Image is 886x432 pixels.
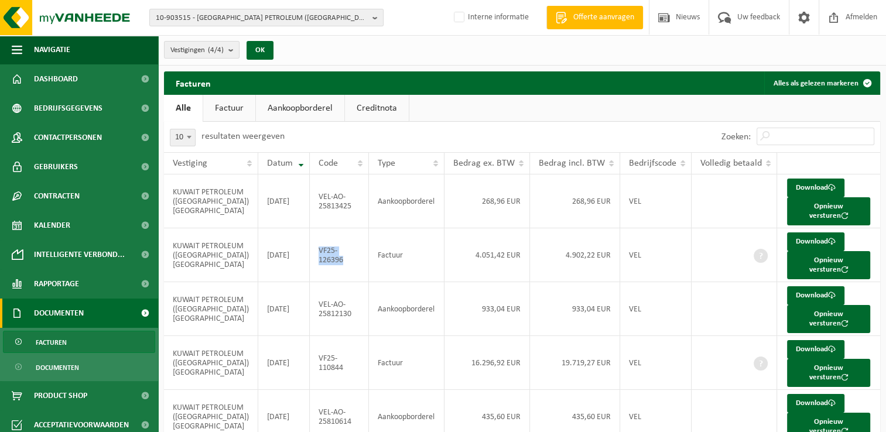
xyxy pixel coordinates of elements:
span: Intelligente verbond... [34,240,125,269]
span: Vestigingen [170,42,224,59]
td: KUWAIT PETROLEUM ([GEOGRAPHIC_DATA]) [GEOGRAPHIC_DATA] [164,336,258,390]
td: Factuur [369,336,444,390]
a: Download [787,232,844,251]
button: Vestigingen(4/4) [164,41,240,59]
span: Facturen [36,331,67,354]
span: Bedrag ex. BTW [453,159,515,168]
td: KUWAIT PETROLEUM ([GEOGRAPHIC_DATA]) [GEOGRAPHIC_DATA] [164,282,258,336]
span: Type [378,159,395,168]
td: VF25-126396 [310,228,369,282]
td: 4.051,42 EUR [444,228,530,282]
span: Bedrijfscode [629,159,676,168]
button: Opnieuw versturen [787,197,870,225]
span: 10 [170,129,195,146]
td: [DATE] [258,174,310,228]
td: VEL-AO-25813425 [310,174,369,228]
span: Navigatie [34,35,70,64]
td: VEL [620,174,692,228]
td: 16.296,92 EUR [444,336,530,390]
a: Download [787,179,844,197]
button: Opnieuw versturen [787,251,870,279]
span: Rapportage [34,269,79,299]
td: Aankoopborderel [369,174,444,228]
label: Zoeken: [721,132,751,142]
button: Alles als gelezen markeren [764,71,879,95]
a: Download [787,340,844,359]
label: resultaten weergeven [201,132,285,141]
td: KUWAIT PETROLEUM ([GEOGRAPHIC_DATA]) [GEOGRAPHIC_DATA] [164,174,258,228]
td: 19.719,27 EUR [530,336,620,390]
span: Contracten [34,181,80,211]
h2: Facturen [164,71,223,94]
span: Product Shop [34,381,87,410]
span: Gebruikers [34,152,78,181]
a: Download [787,286,844,305]
button: Opnieuw versturen [787,305,870,333]
td: VEL [620,228,692,282]
span: Dashboard [34,64,78,94]
td: [DATE] [258,282,310,336]
a: Aankoopborderel [256,95,344,122]
a: Alle [164,95,203,122]
td: 933,04 EUR [530,282,620,336]
a: Facturen [3,331,155,353]
td: Factuur [369,228,444,282]
button: Opnieuw versturen [787,359,870,387]
span: Volledig betaald [700,159,762,168]
td: KUWAIT PETROLEUM ([GEOGRAPHIC_DATA]) [GEOGRAPHIC_DATA] [164,228,258,282]
span: Datum [267,159,293,168]
button: 10-903515 - [GEOGRAPHIC_DATA] PETROLEUM ([GEOGRAPHIC_DATA]) [GEOGRAPHIC_DATA] - [GEOGRAPHIC_DATA] [149,9,384,26]
td: Aankoopborderel [369,282,444,336]
td: 268,96 EUR [530,174,620,228]
td: 268,96 EUR [444,174,530,228]
a: Factuur [203,95,255,122]
td: 4.902,22 EUR [530,228,620,282]
span: 10-903515 - [GEOGRAPHIC_DATA] PETROLEUM ([GEOGRAPHIC_DATA]) [GEOGRAPHIC_DATA] - [GEOGRAPHIC_DATA] [156,9,368,27]
a: Documenten [3,356,155,378]
a: Offerte aanvragen [546,6,643,29]
button: OK [247,41,273,60]
td: VF25-110844 [310,336,369,390]
span: Kalender [34,211,70,240]
td: [DATE] [258,336,310,390]
a: Creditnota [345,95,409,122]
span: Vestiging [173,159,207,168]
td: [DATE] [258,228,310,282]
label: Interne informatie [451,9,529,26]
td: VEL [620,336,692,390]
a: Download [787,394,844,413]
span: Contactpersonen [34,123,102,152]
td: VEL [620,282,692,336]
span: Code [319,159,338,168]
span: Documenten [34,299,84,328]
span: Bedrijfsgegevens [34,94,102,123]
count: (4/4) [208,46,224,54]
span: Bedrag incl. BTW [539,159,605,168]
span: Offerte aanvragen [570,12,637,23]
td: 933,04 EUR [444,282,530,336]
td: VEL-AO-25812130 [310,282,369,336]
span: Documenten [36,356,79,379]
